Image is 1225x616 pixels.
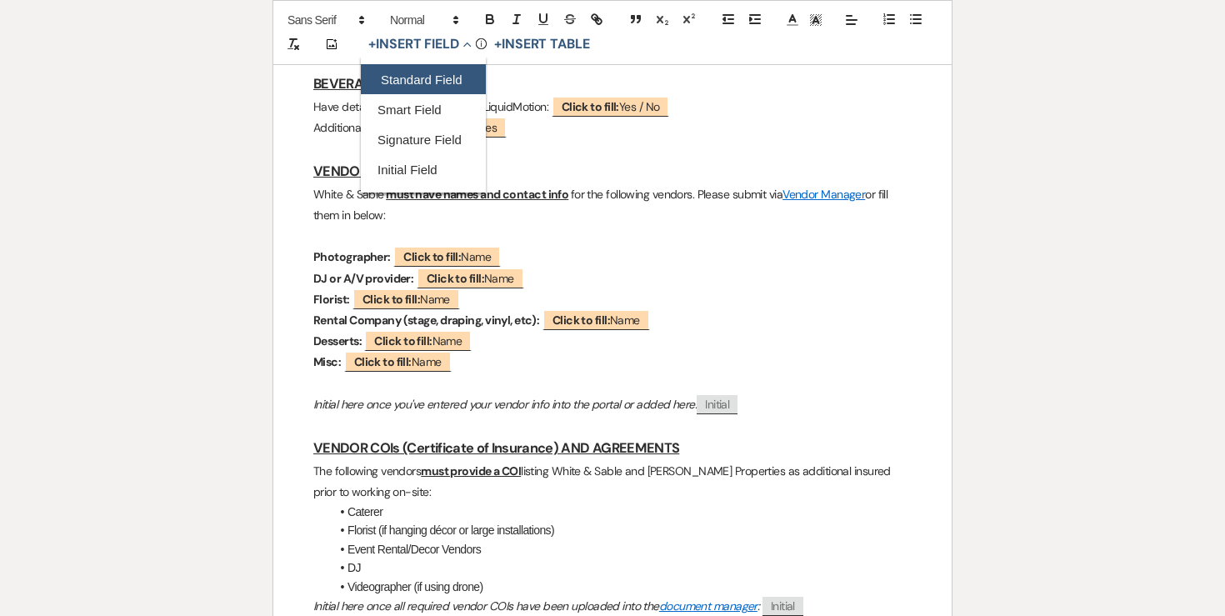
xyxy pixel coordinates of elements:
[313,313,539,328] strong: Rental Company (stage, draping, vinyl, etc):
[374,333,432,348] b: Click to fill:
[762,597,803,616] span: Initial
[552,96,670,117] span: Yes / No
[782,187,865,202] a: Vendor Manager
[697,395,737,414] span: Initial
[330,540,912,558] li: Event Rental/Decor Vendors
[313,97,912,118] p: Have details been confirmed with LiquidMotion:
[659,598,757,613] a: document manager
[313,333,362,348] strong: Desserts:
[361,155,486,185] button: Initial Field
[313,75,437,93] u: BEVERAGE SERVICE
[313,461,912,503] p: The following vendors listing White & Sable and [PERSON_NAME] Properties as additional insured pr...
[542,309,650,330] span: Name
[330,503,912,521] li: Caterer
[488,35,596,55] button: +Insert Table
[494,38,502,52] span: +
[313,271,413,286] strong: DJ or A/V provider:
[840,10,863,30] span: Alignment
[313,184,912,226] p: White & Sable for the following vendors. Please submit via or fill them in below:
[313,249,391,264] strong: Photographer:
[804,10,827,30] span: Text Background Color
[330,521,912,539] li: Florist (if hanging décor or large installations)
[330,558,912,577] li: DJ
[313,354,341,369] strong: Misc:
[364,330,472,351] span: Name
[313,397,697,412] em: Initial here once you've entered your vendor info into the portal or added here:
[354,354,412,369] b: Click to fill:
[313,598,759,613] em: Initial here once all required vendor COIs have been uploaded into the :
[313,118,912,138] p: Additional Notes:
[330,578,912,596] li: Videographer (if using drone)
[421,463,521,478] u: must provide a COI
[362,292,420,307] b: Click to fill:
[361,95,486,125] button: Smart Field
[562,99,619,114] b: Click to fill:
[361,65,486,95] button: Standard Field
[781,10,804,30] span: Text Color
[344,351,452,372] span: Name
[362,35,477,55] button: Insert Field
[386,187,568,202] u: must have names and contact info
[403,249,461,264] b: Click to fill:
[382,10,464,30] span: Header Formats
[313,163,400,180] u: VENDOR INFO
[417,268,524,288] span: Name
[361,125,486,155] button: Signature Field
[313,439,679,457] u: VENDOR COIs (Certificate of Insurance) AND AGREEMENTS
[427,271,484,286] b: Click to fill:
[313,292,350,307] strong: Florist:
[393,246,501,267] span: Name
[368,38,376,52] span: +
[352,288,460,309] span: Name
[552,313,610,328] b: Click to fill:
